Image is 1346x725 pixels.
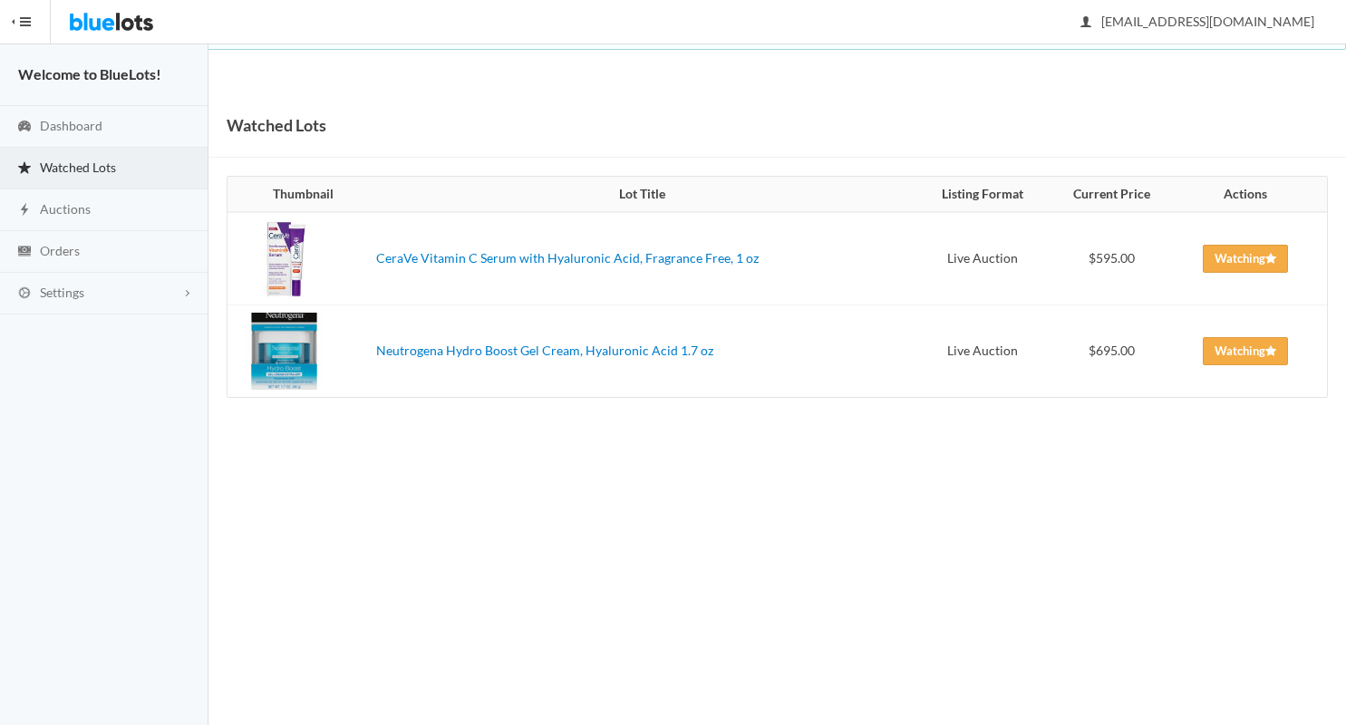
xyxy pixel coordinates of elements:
th: Listing Format [915,177,1048,213]
ion-icon: cash [15,244,34,261]
span: Dashboard [40,118,102,133]
a: CeraVe Vitamin C Serum with Hyaluronic Acid, Fragrance Free, 1 oz [376,250,759,266]
ion-icon: speedometer [15,119,34,136]
span: Watched Lots [40,159,116,175]
td: $595.00 [1049,212,1175,305]
span: Watching [1215,343,1276,358]
strong: Welcome to BlueLots! [18,65,161,82]
a: Watching [1203,337,1288,365]
th: Current Price [1049,177,1175,213]
span: Auctions [40,201,91,217]
th: Actions [1175,177,1327,213]
h1: Watched Lots [227,111,326,139]
th: Thumbnail [228,177,369,213]
ion-icon: star [15,160,34,178]
ion-icon: person [1077,14,1095,32]
a: Watching [1203,245,1288,273]
td: Live Auction [915,212,1048,305]
ion-icon: cog [15,285,34,303]
th: Lot Title [369,177,916,213]
span: Watching [1215,251,1276,266]
td: Live Auction [915,305,1048,398]
span: Orders [40,243,80,258]
span: [EMAIL_ADDRESS][DOMAIN_NAME] [1081,14,1314,29]
span: Settings [40,285,84,300]
ion-icon: flash [15,202,34,219]
td: $695.00 [1049,305,1175,398]
a: Neutrogena Hydro Boost Gel Cream, Hyaluronic Acid 1.7 oz [376,343,713,358]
